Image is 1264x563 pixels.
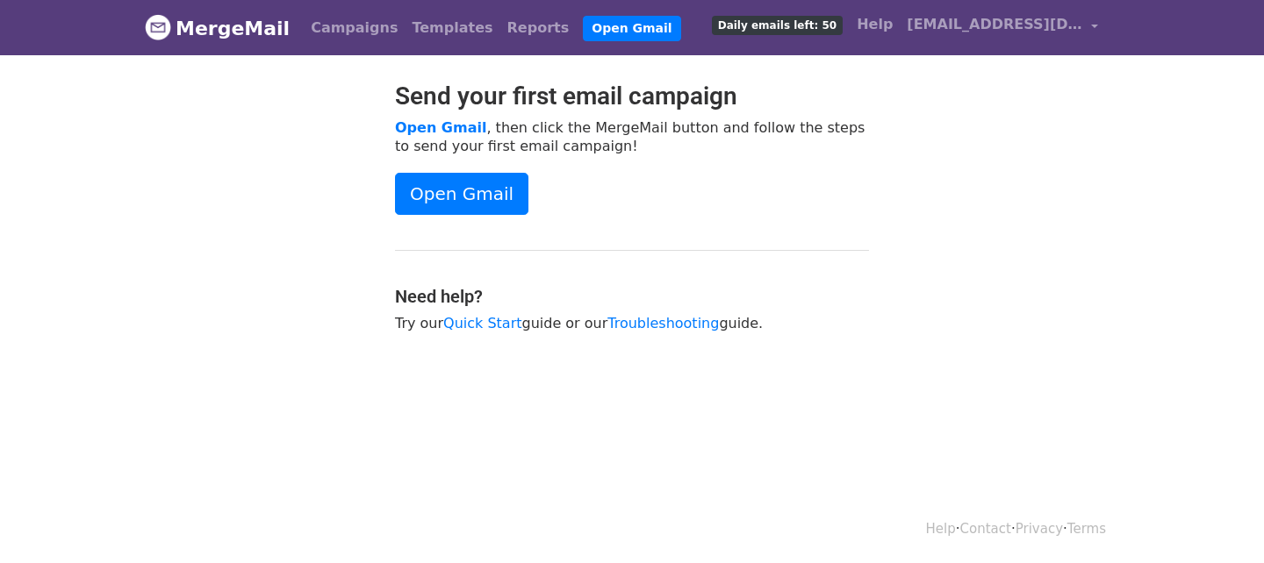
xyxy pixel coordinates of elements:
a: Help [850,7,900,42]
a: Open Gmail [583,16,680,41]
a: MergeMail [145,10,290,46]
a: Daily emails left: 50 [705,7,850,42]
a: Campaigns [304,11,405,46]
p: Try our guide or our guide. [395,314,869,332]
span: Daily emails left: 50 [712,16,843,35]
a: Terms [1067,521,1106,537]
img: MergeMail logo [145,14,171,40]
a: [EMAIL_ADDRESS][DOMAIN_NAME] [900,7,1105,48]
a: Reports [500,11,577,46]
a: Open Gmail [395,119,486,136]
h2: Send your first email campaign [395,82,869,111]
h4: Need help? [395,286,869,307]
a: Templates [405,11,499,46]
span: [EMAIL_ADDRESS][DOMAIN_NAME] [907,14,1082,35]
p: , then click the MergeMail button and follow the steps to send your first email campaign! [395,118,869,155]
a: Contact [960,521,1011,537]
a: Quick Start [443,315,521,331]
a: Troubleshooting [607,315,719,331]
a: Open Gmail [395,173,528,215]
a: Privacy [1016,521,1063,537]
a: Help [926,521,956,537]
iframe: Chat Widget [1176,479,1264,563]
